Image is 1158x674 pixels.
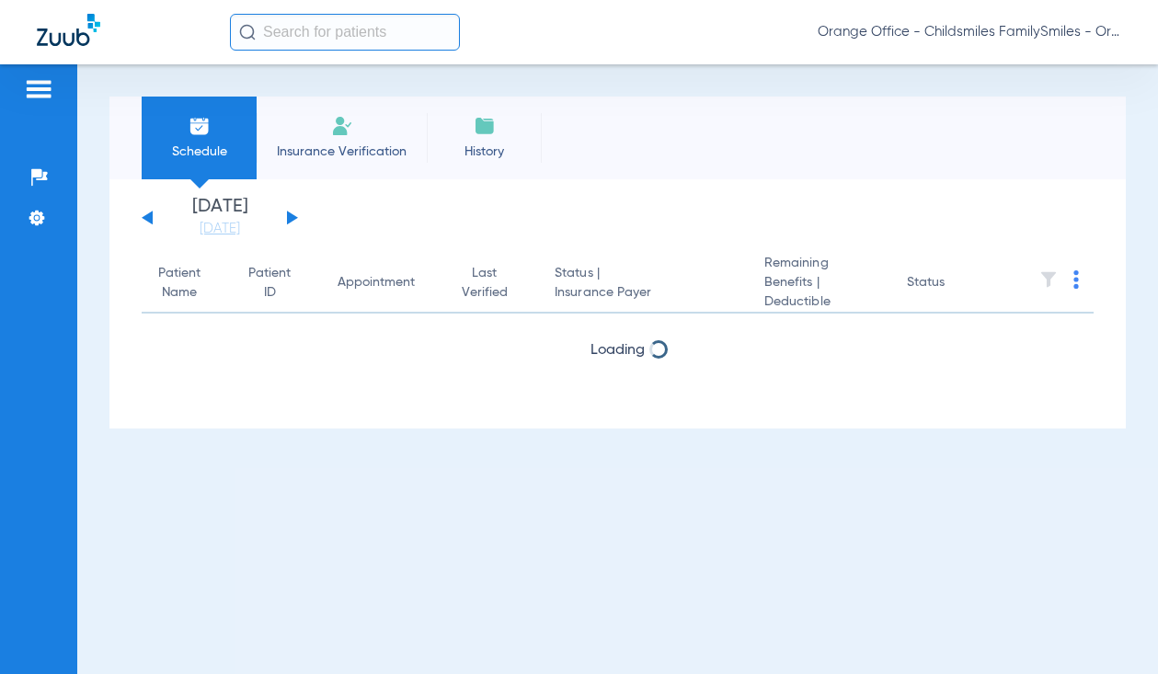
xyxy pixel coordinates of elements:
div: Patient Name [156,264,202,303]
th: Status [892,254,1016,314]
img: Zuub Logo [37,14,100,46]
img: Schedule [189,115,211,137]
span: Orange Office - Childsmiles FamilySmiles - Orange St Dental Associates LLC - Orange General DBA A... [818,23,1121,41]
li: [DATE] [165,198,275,238]
img: group-dot-blue.svg [1073,270,1079,289]
div: Appointment [338,273,431,292]
span: Insurance Payer [555,283,735,303]
th: Remaining Benefits | [750,254,892,314]
span: Insurance Verification [270,143,413,161]
img: Search Icon [239,24,256,40]
div: Patient ID [248,264,292,303]
span: Deductible [764,292,877,312]
input: Search for patients [230,14,460,51]
div: Last Verified [461,264,525,303]
div: Appointment [338,273,415,292]
div: Last Verified [461,264,509,303]
span: Loading [590,343,645,358]
div: Patient Name [156,264,219,303]
div: Patient ID [248,264,308,303]
img: hamburger-icon [24,78,53,100]
a: [DATE] [165,220,275,238]
span: Schedule [155,143,243,161]
th: Status | [540,254,750,314]
img: Manual Insurance Verification [331,115,353,137]
img: History [474,115,496,137]
img: filter.svg [1039,270,1058,289]
span: History [441,143,528,161]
